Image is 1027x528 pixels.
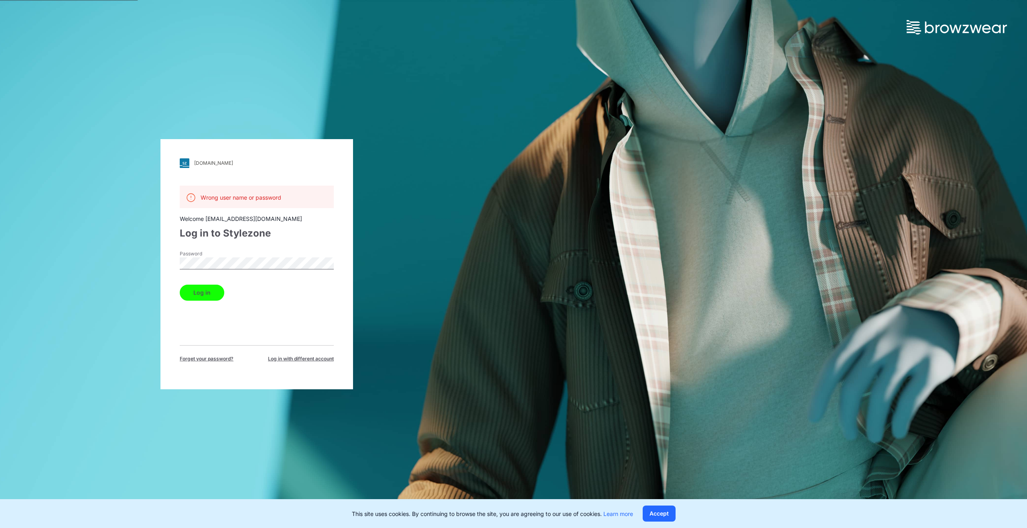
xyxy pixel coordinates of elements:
[352,510,633,518] p: This site uses cookies. By continuing to browse the site, you are agreeing to our use of cookies.
[180,214,334,223] div: Welcome [EMAIL_ADDRESS][DOMAIN_NAME]
[186,193,196,202] img: svg+xml;base64,PHN2ZyB3aWR0aD0iMjQiIGhlaWdodD0iMjQiIHZpZXdCb3g9IjAgMCAyNCAyNCIgZmlsbD0ibm9uZSIgeG...
[180,285,224,301] button: Log in
[180,355,233,362] span: Forget your password?
[180,250,236,257] label: Password
[194,160,233,166] div: [DOMAIN_NAME]
[907,20,1007,34] img: browzwear-logo.73288ffb.svg
[268,355,334,362] span: Log in with different account
[603,510,633,517] a: Learn more
[180,226,334,241] div: Log in to Stylezone
[201,193,281,202] p: Wrong user name or password
[180,158,189,168] img: svg+xml;base64,PHN2ZyB3aWR0aD0iMjgiIGhlaWdodD0iMjgiIHZpZXdCb3g9IjAgMCAyOCAyOCIgZmlsbD0ibm9uZSIgeG...
[643,506,676,522] button: Accept
[180,158,334,168] a: [DOMAIN_NAME]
